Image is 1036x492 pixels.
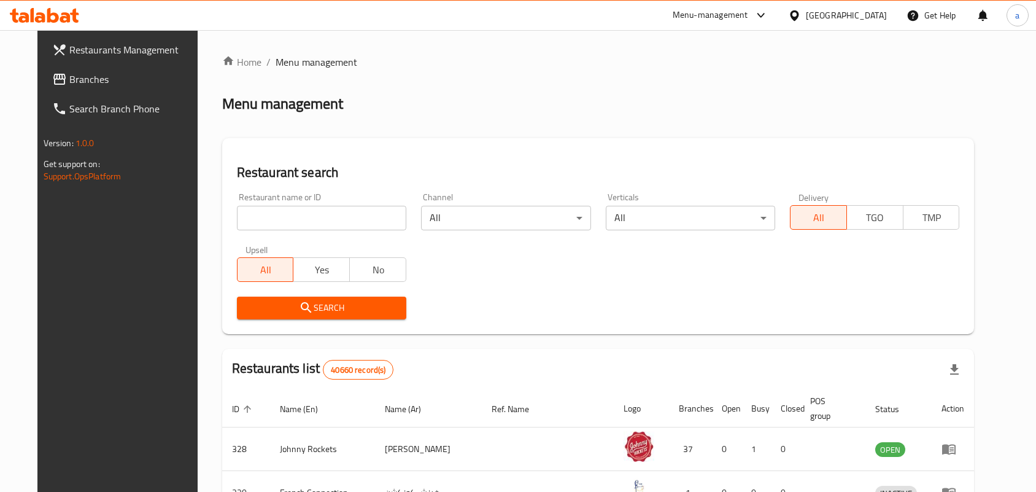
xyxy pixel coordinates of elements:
[795,209,842,227] span: All
[222,55,975,69] nav: breadcrumb
[908,209,955,227] span: TMP
[741,390,771,428] th: Busy
[941,442,964,456] div: Menu
[940,355,969,385] div: Export file
[673,8,748,23] div: Menu-management
[237,297,406,319] button: Search
[42,64,211,94] a: Branches
[903,205,960,230] button: TMP
[614,390,669,428] th: Logo
[44,168,122,184] a: Support.OpsPlatform
[242,261,289,279] span: All
[222,428,270,471] td: 328
[245,245,268,254] label: Upsell
[280,402,334,416] span: Name (En)
[293,257,350,282] button: Yes
[771,390,800,428] th: Closed
[323,364,393,376] span: 40660 record(s)
[44,156,100,172] span: Get support on:
[852,209,899,227] span: TGO
[741,428,771,471] td: 1
[237,206,406,230] input: Search for restaurant name or ID..
[1015,9,1019,22] span: a
[875,402,915,416] span: Status
[875,443,905,457] span: OPEN
[385,402,437,416] span: Name (Ar)
[712,390,741,428] th: Open
[232,402,255,416] span: ID
[323,360,393,380] div: Total records count
[44,135,74,151] span: Version:
[806,9,887,22] div: [GEOGRAPHIC_DATA]
[222,94,343,114] h2: Menu management
[771,428,800,471] td: 0
[932,390,974,428] th: Action
[42,94,211,123] a: Search Branch Phone
[69,42,201,57] span: Restaurants Management
[247,300,396,316] span: Search
[75,135,95,151] span: 1.0.0
[69,101,201,116] span: Search Branch Phone
[790,205,847,230] button: All
[232,359,394,380] h2: Restaurants list
[69,72,201,87] span: Branches
[492,402,545,416] span: Ref. Name
[355,261,401,279] span: No
[298,261,345,279] span: Yes
[42,35,211,64] a: Restaurants Management
[669,428,712,471] td: 37
[712,428,741,471] td: 0
[375,428,482,471] td: [PERSON_NAME]
[669,390,712,428] th: Branches
[810,394,851,423] span: POS group
[421,206,590,230] div: All
[349,257,406,282] button: No
[624,431,654,462] img: Johnny Rockets
[270,428,376,471] td: Johnny Rockets
[846,205,903,230] button: TGO
[237,257,294,282] button: All
[606,206,775,230] div: All
[276,55,357,69] span: Menu management
[266,55,271,69] li: /
[798,193,829,201] label: Delivery
[237,163,960,182] h2: Restaurant search
[222,55,261,69] a: Home
[875,442,905,457] div: OPEN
